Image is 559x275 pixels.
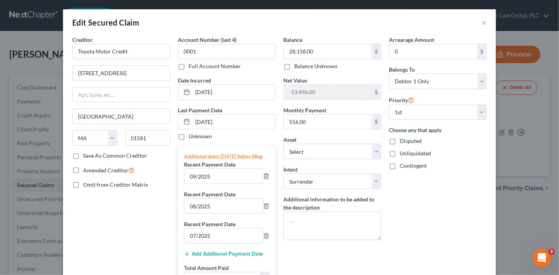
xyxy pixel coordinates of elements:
input: -- [184,199,263,213]
label: Intent [283,165,298,174]
label: Additional information to be added to the description [283,195,381,211]
input: -- [184,229,263,243]
span: Creditor [72,36,93,43]
input: Enter address... [73,66,170,81]
label: Priority [389,95,414,105]
span: Contingent [400,162,427,169]
span: Unliquidated [400,150,431,156]
label: Full Account Number [189,62,241,70]
span: Belongs To [389,66,415,73]
label: Choose any that apply [389,126,487,134]
label: Balance [283,36,302,44]
div: $ [372,85,381,100]
div: $ [372,115,381,129]
label: Net Value [283,76,307,84]
input: 0.00 [284,44,372,59]
input: 0.00 [284,85,372,100]
label: Recent Payment Date [184,190,235,198]
button: Add Additional Payment Date [184,251,263,257]
span: Asset [283,136,297,143]
input: Search creditor by name... [72,44,170,59]
label: Last Payment Date [178,106,222,114]
span: Omit from Creditor Matrix [83,181,148,188]
input: MM/DD/YYYY [193,85,275,100]
span: 3 [549,249,555,255]
label: Total Amount Paid [184,264,229,272]
input: Enter zip... [125,130,170,146]
input: Enter city... [73,109,170,124]
label: Save As Common Creditor [83,152,147,160]
label: Monthly Payment [283,106,326,114]
label: Recent Payment Date [184,160,235,168]
input: -- [184,169,263,184]
button: × [481,18,487,27]
label: Balance Unknown [294,62,337,70]
label: Account Number (last 4) [178,36,237,44]
div: Additional dates [DATE] before filing [184,153,269,160]
label: Unknown [189,132,212,140]
div: Edit Secured Claim [72,17,139,28]
span: Disputed [400,137,422,144]
label: Recent Payment Date [184,220,235,228]
input: 0.00 [284,115,372,129]
span: Amended Creditor [83,167,128,174]
label: Arrearage Amount [389,36,434,44]
div: $ [372,44,381,59]
div: $ [477,44,486,59]
iframe: Intercom live chat [533,249,551,267]
input: MM/DD/YYYY [193,115,275,129]
input: 0.00 [389,44,477,59]
label: Date Incurred [178,76,211,84]
input: Apt, Suite, etc... [73,88,170,102]
input: XXXX [178,44,276,59]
